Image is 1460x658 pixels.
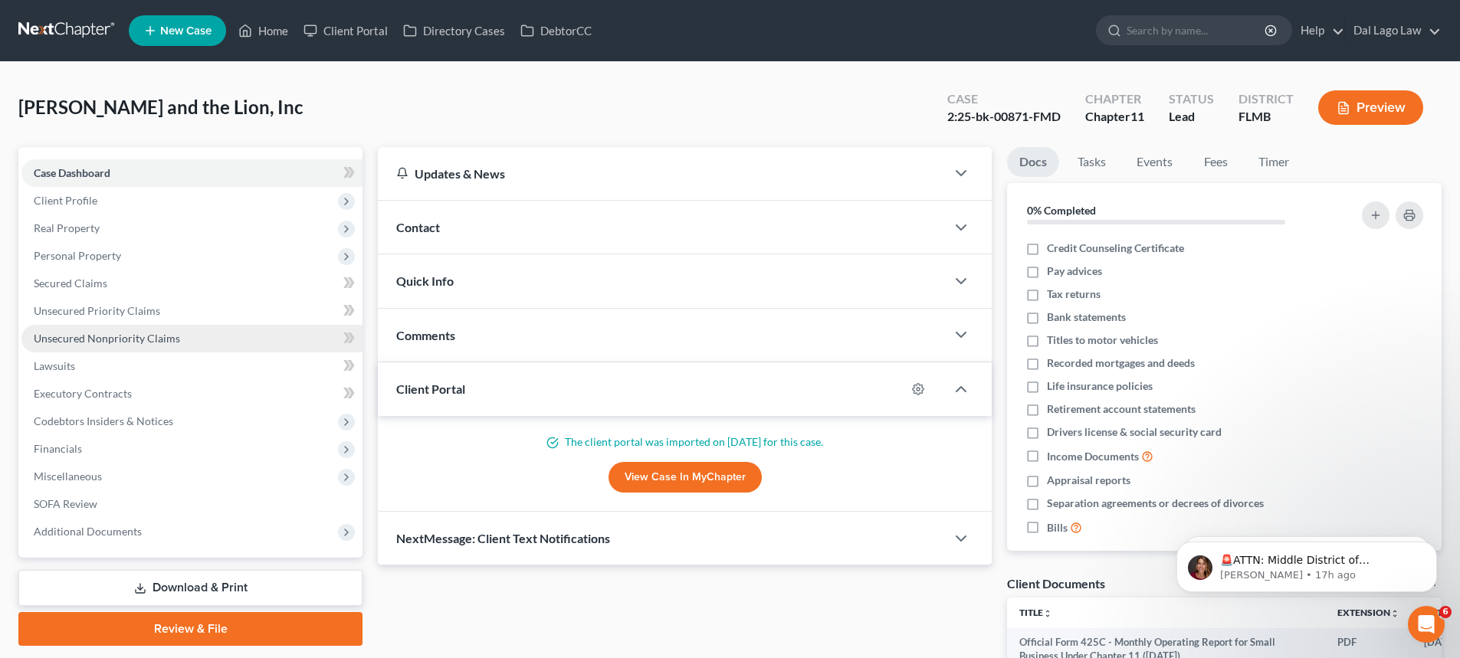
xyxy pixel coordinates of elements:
[34,470,102,483] span: Miscellaneous
[947,108,1061,126] div: 2:25-bk-00871-FMD
[34,194,97,207] span: Client Profile
[396,220,440,234] span: Contact
[609,462,762,493] a: View Case in MyChapter
[34,497,97,510] span: SOFA Review
[160,25,212,37] span: New Case
[21,490,363,518] a: SOFA Review
[1124,147,1185,177] a: Events
[1047,424,1222,440] span: Drivers license & social security card
[1293,17,1344,44] a: Help
[1047,241,1184,256] span: Credit Counseling Certificate
[34,359,75,372] span: Lawsuits
[1191,147,1240,177] a: Fees
[1019,607,1052,618] a: Titleunfold_more
[1169,108,1214,126] div: Lead
[18,96,303,118] span: [PERSON_NAME] and the Lion, Inc
[1239,108,1294,126] div: FLMB
[34,221,100,234] span: Real Property
[1085,108,1144,126] div: Chapter
[1439,606,1452,618] span: 6
[1047,520,1068,535] span: Bills
[1047,496,1264,511] span: Separation agreements or decrees of divorces
[1027,204,1096,217] strong: 0% Completed
[34,304,160,317] span: Unsecured Priority Claims
[395,17,513,44] a: Directory Cases
[1153,509,1460,617] iframe: Intercom notifications message
[34,414,173,427] span: Codebtors Insiders & Notices
[21,297,363,325] a: Unsecured Priority Claims
[34,166,110,179] span: Case Dashboard
[21,270,363,297] a: Secured Claims
[18,570,363,606] a: Download & Print
[396,434,973,450] p: The client portal was imported on [DATE] for this case.
[1127,16,1267,44] input: Search by name...
[18,612,363,646] a: Review & File
[513,17,599,44] a: DebtorCC
[396,328,455,342] span: Comments
[1047,355,1195,371] span: Recorded mortgages and deeds
[34,387,132,400] span: Executory Contracts
[1346,17,1441,44] a: Dal Lago Law
[1047,473,1130,488] span: Appraisal reports
[947,90,1061,108] div: Case
[1047,286,1101,302] span: Tax returns
[34,249,121,262] span: Personal Property
[396,273,454,288] span: Quick Info
[21,380,363,408] a: Executory Contracts
[396,165,927,182] div: Updates & News
[1169,90,1214,108] div: Status
[1007,147,1059,177] a: Docs
[1047,378,1153,394] span: Life insurance policies
[1065,147,1118,177] a: Tasks
[1047,332,1158,348] span: Titles to motor vehicles
[34,277,107,290] span: Secured Claims
[1408,606,1445,643] iframe: Intercom live chat
[1085,90,1144,108] div: Chapter
[396,531,610,545] span: NextMessage: Client Text Notifications
[21,325,363,352] a: Unsecured Nonpriority Claims
[1239,90,1294,108] div: District
[296,17,395,44] a: Client Portal
[34,442,82,455] span: Financials
[34,525,142,538] span: Additional Documents
[1246,147,1301,177] a: Timer
[1043,609,1052,618] i: unfold_more
[396,381,465,396] span: Client Portal
[1047,264,1102,279] span: Pay advices
[1130,109,1144,123] span: 11
[231,17,296,44] a: Home
[1047,401,1196,417] span: Retirement account statements
[21,352,363,380] a: Lawsuits
[34,332,180,345] span: Unsecured Nonpriority Claims
[1047,449,1139,464] span: Income Documents
[1007,575,1105,591] div: Client Documents
[21,159,363,187] a: Case Dashboard
[1047,309,1126,325] span: Bank statements
[1318,90,1423,125] button: Preview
